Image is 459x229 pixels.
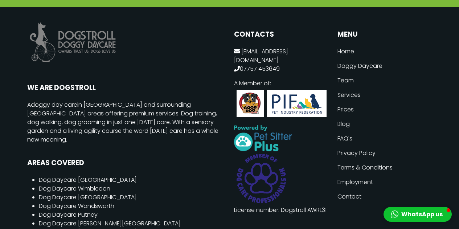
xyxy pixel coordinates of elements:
[234,88,329,119] img: PIF
[234,47,329,73] p: 07757 453649
[337,117,432,131] a: Blog
[31,101,77,109] a: doggy day care
[39,184,110,193] a: Dog Daycare Wimbledon
[337,102,432,117] a: Prices
[39,176,137,184] a: Dog Daycare [GEOGRAPHIC_DATA]
[337,59,432,73] a: Doggy Daycare
[234,79,329,119] p: A Member of:
[337,175,432,189] a: Employment
[337,73,432,88] a: Team
[384,207,452,222] button: WhatsApp us
[39,193,137,201] a: Dog Daycare [GEOGRAPHIC_DATA]
[27,83,225,92] h2: WE ARE DOGSTROLL
[39,219,181,228] a: Dog Daycare [PERSON_NAME][GEOGRAPHIC_DATA]
[234,30,329,38] h2: CONTACTS
[337,146,432,160] a: Privacy Policy
[337,131,432,146] a: FAQ's
[27,159,225,167] h2: AREAS COVERED
[39,210,98,219] a: Dog Daycare Putney
[337,160,432,175] a: Terms & Conditions
[39,202,114,210] a: Dog Daycare Wandsworth
[234,151,288,206] img: Member of Purple
[337,44,432,59] a: Home
[234,206,327,214] a: License number: Dogstroll AWRL31
[337,189,432,204] a: Contact
[337,88,432,102] a: Services
[234,125,292,151] img: professional dog day care software
[234,47,288,64] a: [EMAIL_ADDRESS][DOMAIN_NAME]
[337,30,432,38] button: MENU
[27,16,118,69] img: Dogstroll Dog Daycare
[27,101,225,144] p: A in [GEOGRAPHIC_DATA] and surrounding [GEOGRAPHIC_DATA] areas offering premium services. Dog tra...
